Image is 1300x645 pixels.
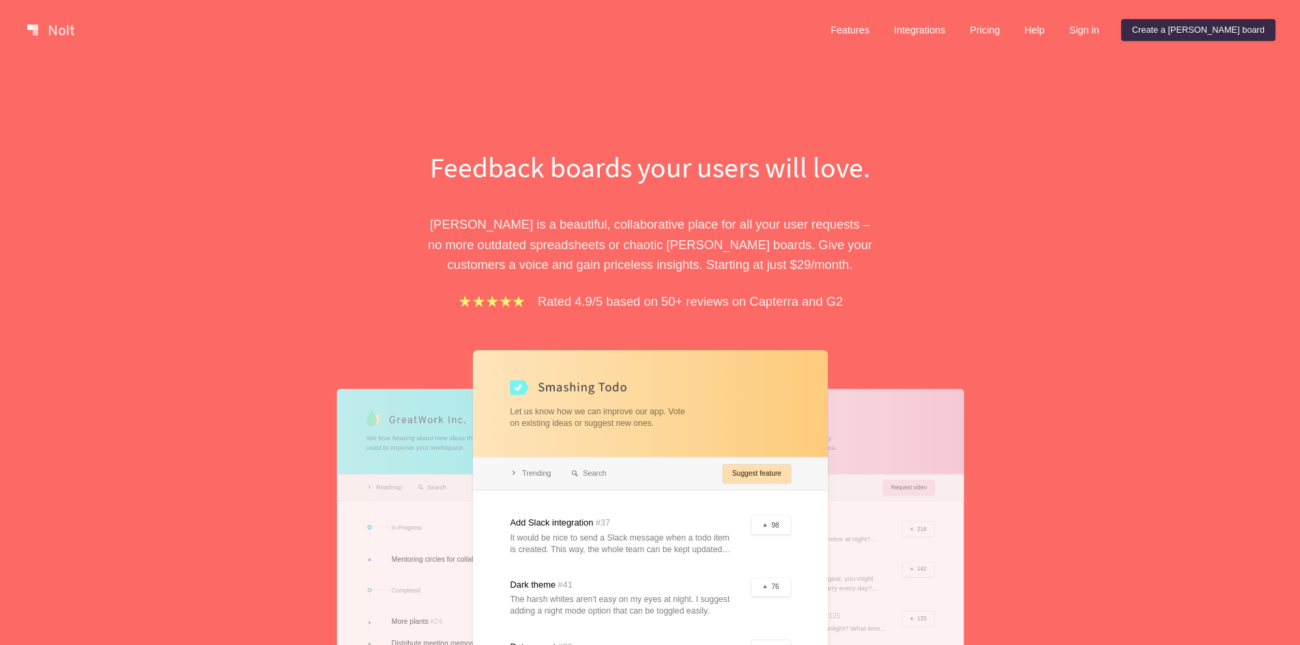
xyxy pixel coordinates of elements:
p: Rated 4.9/5 based on 50+ reviews on Capterra and G2 [538,291,843,311]
a: Help [1013,19,1056,41]
a: Sign in [1058,19,1110,41]
a: Integrations [883,19,956,41]
a: Create a [PERSON_NAME] board [1121,19,1275,41]
a: Features [820,19,880,41]
h1: Feedback boards your users will love. [415,147,886,187]
a: Pricing [959,19,1011,41]
img: stars.b067e34983.png [457,293,527,309]
p: [PERSON_NAME] is a beautiful, collaborative place for all your user requests – no more outdated s... [415,214,886,274]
